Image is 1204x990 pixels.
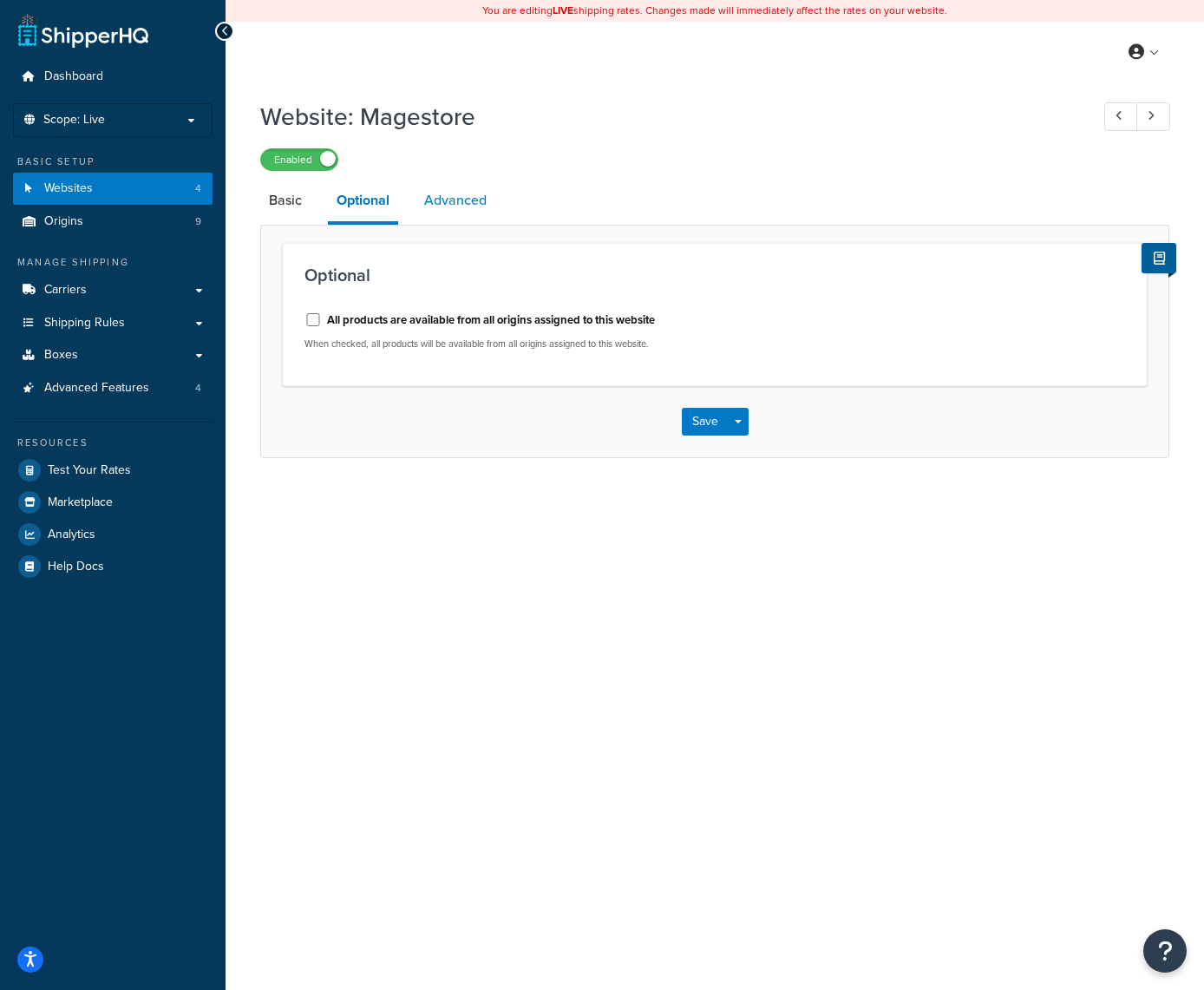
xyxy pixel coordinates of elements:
[304,338,702,351] p: When checked, all products will be available from all origins assigned to this website.
[13,339,213,371] a: Boxes
[44,181,93,196] span: Websites
[260,180,311,221] a: Basic
[48,495,113,510] span: Marketplace
[13,436,213,450] div: Resources
[13,372,213,404] a: Advanced Features4
[327,312,655,328] label: All products are available from all origins assigned to this website
[44,316,125,331] span: Shipping Rules
[44,283,87,298] span: Carriers
[13,372,213,404] li: Advanced Features
[682,408,729,436] button: Save
[13,551,213,582] a: Help Docs
[260,100,1072,134] h1: Website: Magestore
[44,214,83,229] span: Origins
[13,307,213,339] a: Shipping Rules
[44,348,78,363] span: Boxes
[13,487,213,518] a: Marketplace
[1143,929,1187,973] button: Open Resource Center
[13,61,213,93] a: Dashboard
[13,206,213,238] a: Origins9
[1142,243,1176,273] button: Show Help Docs
[43,113,105,128] span: Scope: Live
[195,181,201,196] span: 4
[261,149,337,170] label: Enabled
[553,3,573,18] b: LIVE
[195,214,201,229] span: 9
[1104,102,1138,131] a: Previous Record
[13,154,213,169] div: Basic Setup
[44,69,103,84] span: Dashboard
[13,173,213,205] li: Websites
[13,455,213,486] a: Test Your Rates
[195,381,201,396] span: 4
[13,206,213,238] li: Origins
[416,180,495,221] a: Advanced
[13,519,213,550] a: Analytics
[13,274,213,306] a: Carriers
[13,173,213,205] a: Websites4
[44,381,149,396] span: Advanced Features
[48,463,131,478] span: Test Your Rates
[48,528,95,542] span: Analytics
[13,255,213,270] div: Manage Shipping
[304,266,1125,285] h3: Optional
[328,180,398,225] a: Optional
[1136,102,1170,131] a: Next Record
[48,560,104,574] span: Help Docs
